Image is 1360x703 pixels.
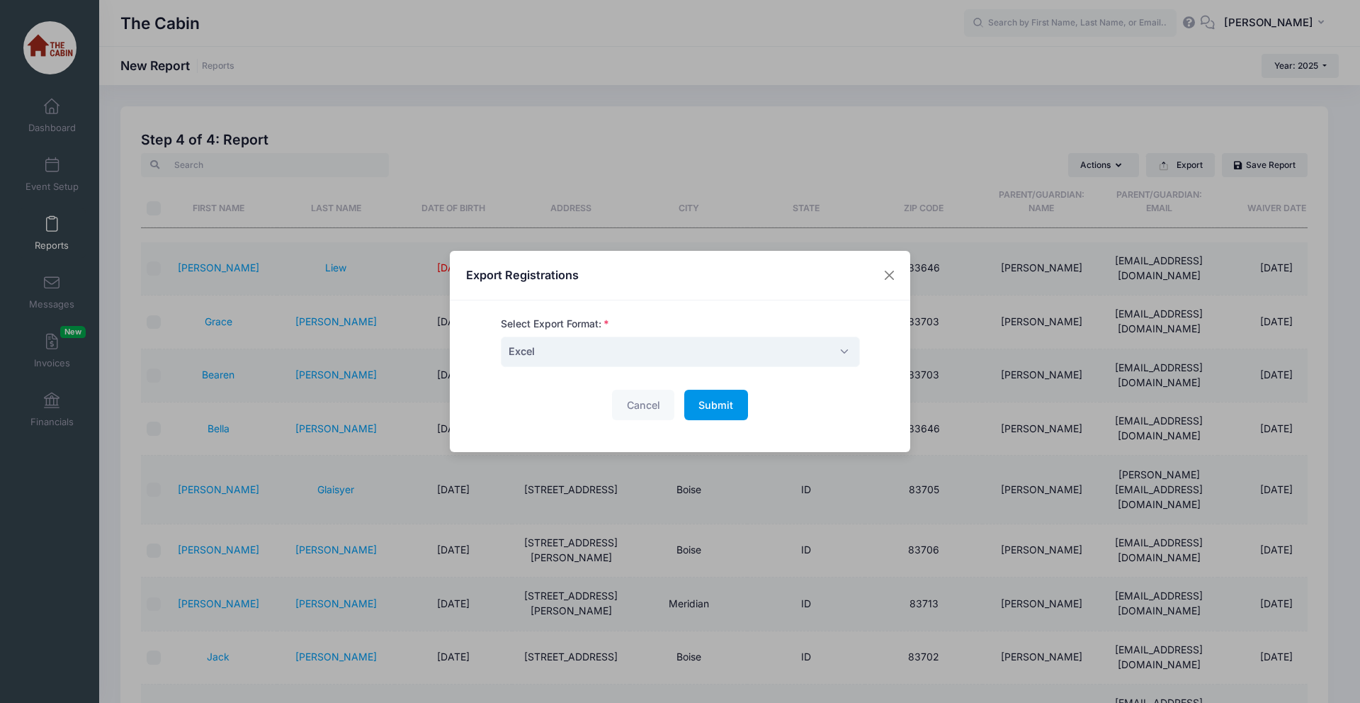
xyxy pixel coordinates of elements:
[509,344,535,359] span: Excel
[877,263,902,288] button: Close
[466,266,579,283] h4: Export Registrations
[684,390,748,420] button: Submit
[501,317,609,332] label: Select Export Format:
[698,399,733,411] span: Submit
[501,337,860,367] span: Excel
[612,390,674,420] button: Cancel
